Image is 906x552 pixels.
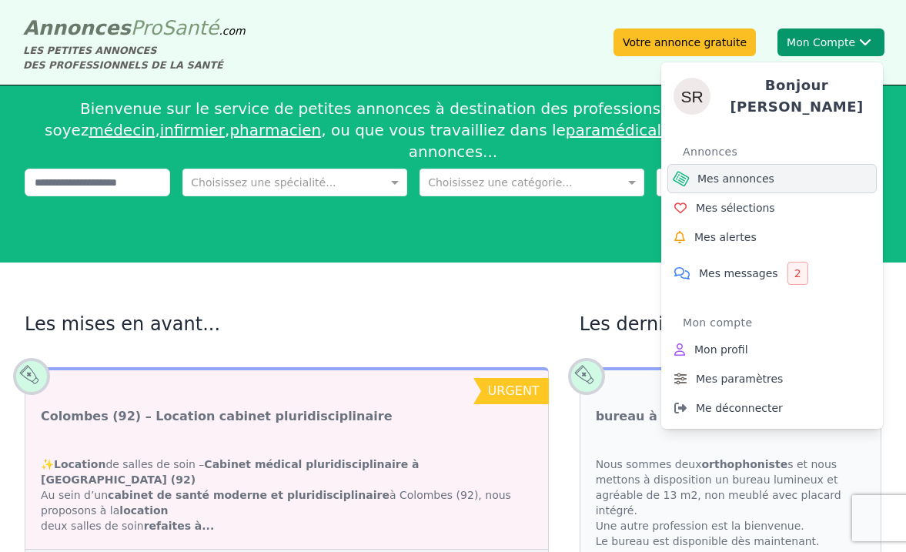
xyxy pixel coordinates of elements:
[701,458,787,470] strong: orthophoniste
[41,457,533,534] h2: ✨ de salles de soin – Au sein d’un à Colombes (92), nous proposons à la deux salles de soin
[696,400,783,416] span: Me déconnecter
[25,92,881,169] div: Bienvenue sur le service de petites annonces à destination des professions médicales. Que vous so...
[41,458,420,486] strong: Cabinet médical pluridisciplinaire à [GEOGRAPHIC_DATA] (92)
[674,78,710,115] img: sara
[696,371,783,386] span: Mes paramètres
[131,16,162,39] span: Pro
[54,458,105,470] strong: Location
[694,342,748,357] span: Mon profil
[219,25,245,37] span: .com
[699,266,778,281] span: Mes messages
[162,16,219,39] span: Santé
[694,229,757,245] span: Mes alertes
[787,262,808,285] div: 2
[667,164,877,193] a: Mes annonces
[667,393,877,423] a: Me déconnecter
[25,202,881,218] div: Affiner la recherche...
[613,28,756,56] a: Votre annonce gratuite
[697,171,774,186] span: Mes annonces
[667,193,877,222] a: Mes sélections
[696,200,775,216] span: Mes sélections
[683,139,877,164] div: Annonces
[89,121,155,139] a: médecin
[41,407,393,426] a: Colombes (92) – Location cabinet pluridisciplinaire
[25,312,549,336] h2: Les mises en avant...
[596,407,741,426] a: bureau à louer 13m2
[667,364,877,393] a: Mes paramètres
[23,16,246,39] a: AnnoncesProSanté.com
[23,43,246,72] div: LES PETITES ANNONCES DES PROFESSIONNELS DE LA SANTÉ
[160,121,225,139] a: infirmier
[23,16,131,39] span: Annonces
[566,121,661,139] a: paramédical
[667,335,877,364] a: Mon profil
[108,489,389,501] strong: cabinet de santé moderne et pluridisciplinaire
[229,121,321,139] a: pharmacien
[667,252,877,295] a: Mes messages2
[723,75,871,118] h4: Bonjour [PERSON_NAME]
[119,504,168,517] strong: location
[144,520,215,532] strong: refaites à...
[777,28,884,56] button: Mon ComptesaraBonjour [PERSON_NAME]AnnoncesMes annoncesMes sélectionsMes alertesMes messages2Mon ...
[488,383,540,398] span: urgent
[580,312,881,336] h2: Les dernières annonces...
[667,222,877,252] a: Mes alertes
[683,310,877,335] div: Mon compte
